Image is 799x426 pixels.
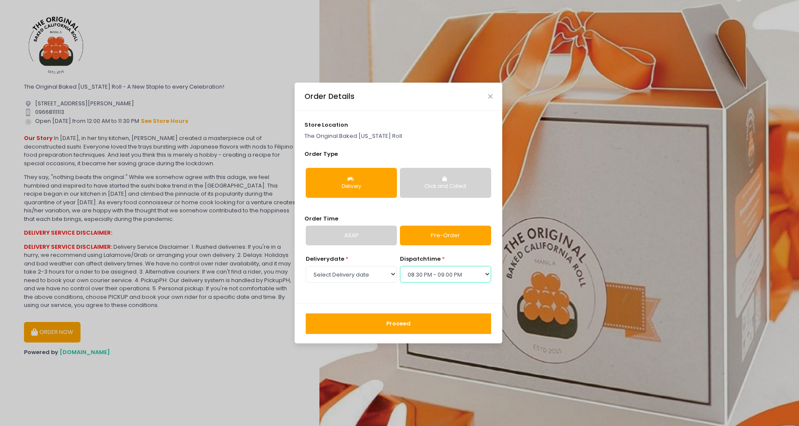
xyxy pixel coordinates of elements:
[406,183,485,191] div: Click and Collect
[304,132,493,140] p: The Original Baked [US_STATE] Roll
[304,91,355,102] div: Order Details
[400,226,491,245] a: Pre-Order
[488,94,492,98] button: Close
[400,168,491,198] button: Click and Collect
[306,313,491,334] button: Proceed
[306,168,397,198] button: Delivery
[306,255,344,263] span: Delivery date
[312,183,391,191] div: Delivery
[400,255,441,263] span: dispatch time
[304,121,348,129] span: store location
[304,150,338,158] span: Order Type
[306,226,397,245] a: ASAP
[304,214,338,223] span: Order Time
